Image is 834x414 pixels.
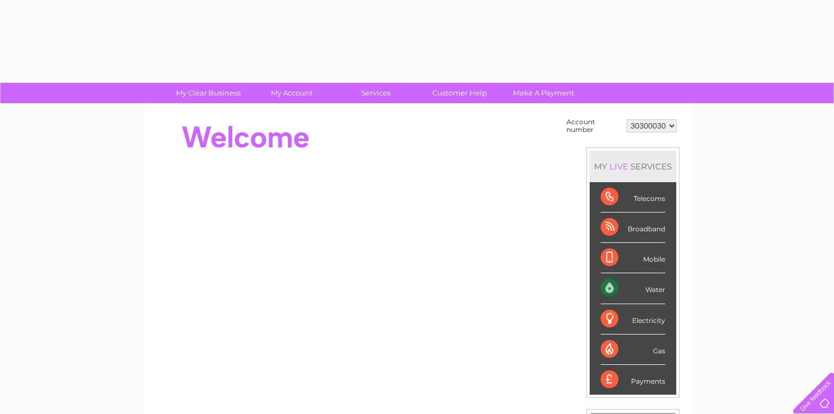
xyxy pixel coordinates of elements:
a: Customer Help [414,83,505,103]
a: My Clear Business [163,83,254,103]
div: Payments [601,365,665,395]
div: Mobile [601,243,665,273]
div: Broadband [601,213,665,243]
div: LIVE [607,161,630,172]
div: Gas [601,335,665,365]
div: Water [601,273,665,304]
div: Electricity [601,304,665,335]
td: Account number [564,115,624,136]
a: Make A Payment [498,83,589,103]
div: Telecoms [601,182,665,213]
a: My Account [247,83,338,103]
a: Services [330,83,421,103]
div: MY SERVICES [590,151,676,182]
